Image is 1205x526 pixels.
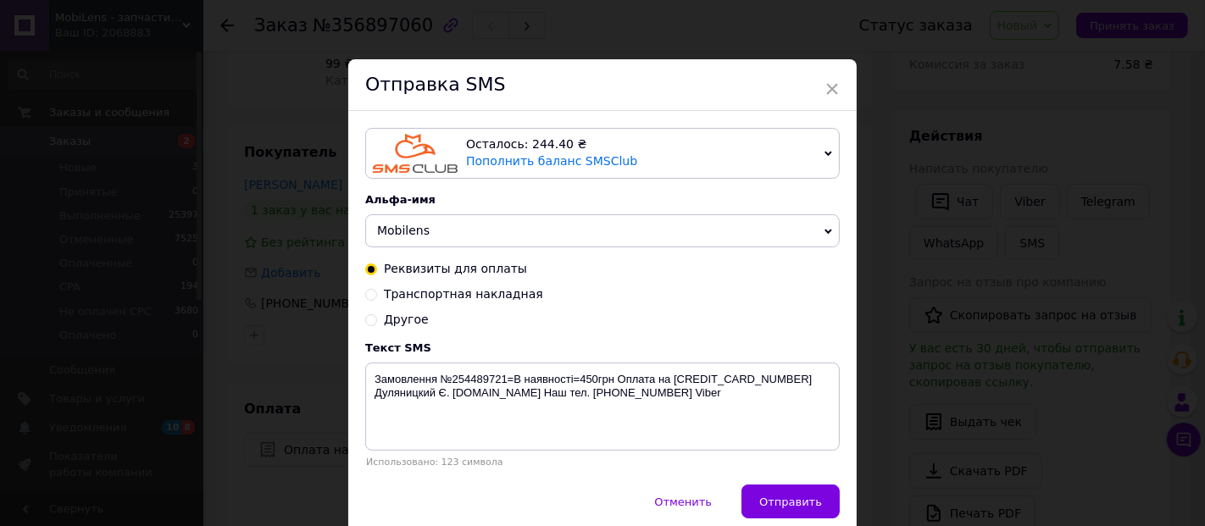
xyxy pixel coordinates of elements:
button: Отправить [741,484,840,518]
span: × [825,75,840,103]
div: Отправка SMS [348,59,857,111]
textarea: Замовлення №254489721=В наявності=450грн Оплата на [CREDIT_CARD_NUMBER] Дуляницкий Є. [DOMAIN_NAM... [365,363,840,451]
div: Осталось: 244.40 ₴ [466,136,818,153]
div: Текст SMS [365,341,840,354]
span: Альфа-имя [365,193,436,206]
span: Реквизиты для оплаты [384,262,527,275]
button: Отменить [636,484,730,518]
span: Другое [384,313,429,326]
span: Транспортная накладная [384,287,543,301]
span: Mobilens [377,224,430,237]
span: Отменить [654,496,712,508]
span: Отправить [759,496,822,508]
div: Использовано: 123 символа [365,457,840,468]
a: Пополнить баланс SMSClub [466,154,637,168]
